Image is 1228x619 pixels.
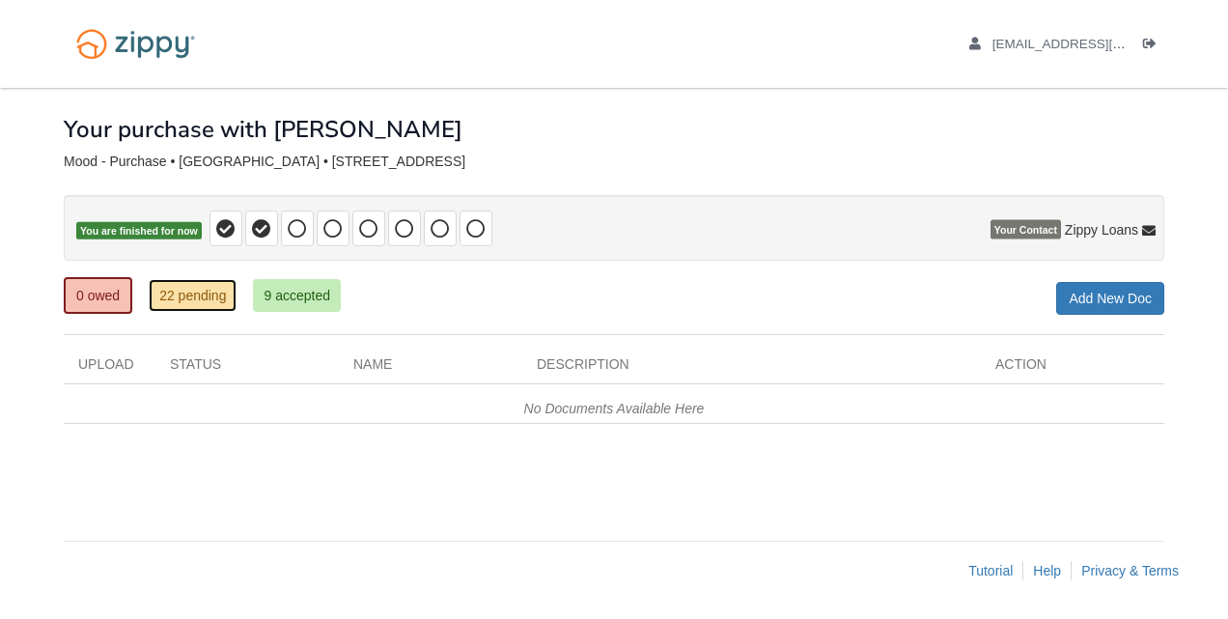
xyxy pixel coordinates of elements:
span: You are finished for now [76,222,202,240]
div: Mood - Purchase • [GEOGRAPHIC_DATA] • [STREET_ADDRESS] [64,154,1164,170]
h1: Your purchase with [PERSON_NAME] [64,117,462,142]
span: Zippy Loans [1065,220,1138,239]
a: Tutorial [968,563,1013,578]
span: Your Contact [991,220,1061,239]
div: Description [522,354,981,383]
a: Help [1033,563,1061,578]
a: 22 pending [149,279,237,312]
div: Name [339,354,522,383]
a: edit profile [969,37,1214,56]
div: Action [981,354,1164,383]
em: No Documents Available Here [524,401,705,416]
a: Add New Doc [1056,282,1164,315]
img: Logo [64,19,208,69]
div: Upload [64,354,155,383]
span: advocatemel@gmail.com [992,37,1214,51]
a: 0 owed [64,277,132,314]
a: Privacy & Terms [1081,563,1179,578]
a: Log out [1143,37,1164,56]
div: Status [155,354,339,383]
a: 9 accepted [253,279,341,312]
